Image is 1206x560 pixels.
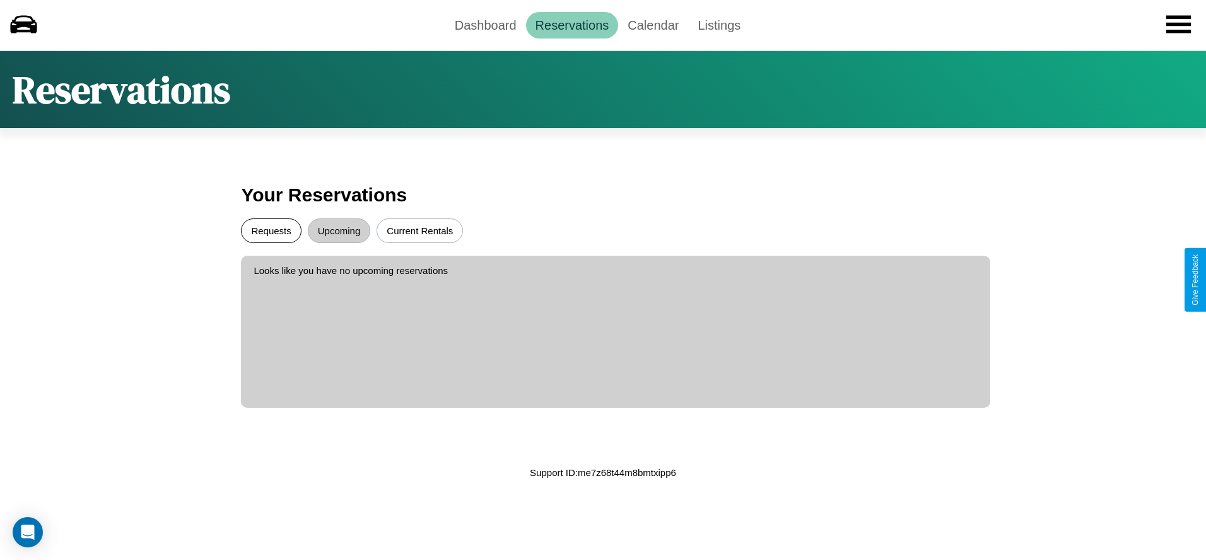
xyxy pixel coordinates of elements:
[254,262,977,279] p: Looks like you have no upcoming reservations
[308,218,371,243] button: Upcoming
[530,464,676,481] p: Support ID: me7z68t44m8bmtxipp6
[13,64,230,116] h1: Reservations
[688,12,750,39] a: Listings
[377,218,463,243] button: Current Rentals
[241,218,301,243] button: Requests
[445,12,526,39] a: Dashboard
[1191,254,1200,306] div: Give Feedback
[618,12,688,39] a: Calendar
[241,178,964,212] h3: Your Reservations
[13,517,43,547] div: Open Intercom Messenger
[526,12,619,39] a: Reservations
